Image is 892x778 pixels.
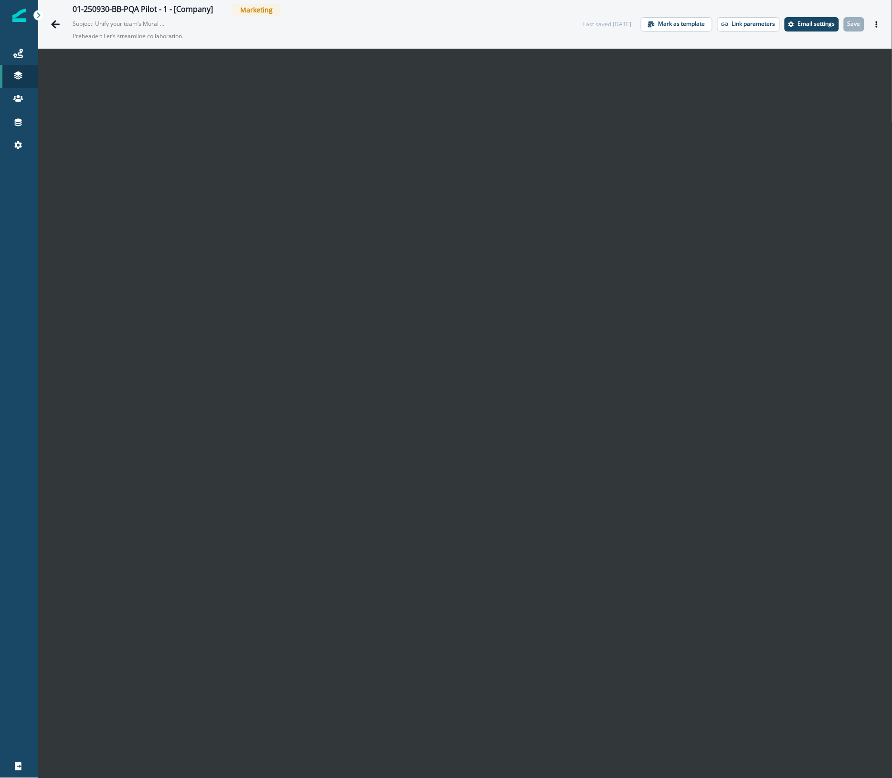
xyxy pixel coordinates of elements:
button: Link parameters [717,17,780,32]
p: Email settings [798,21,835,27]
span: Marketing [233,4,280,16]
p: Preheader: Let’s streamline collaboration. [73,28,311,44]
p: Mark as template [658,21,705,27]
div: 01-250930-BB-PQA Pilot - 1 - [Company] [73,5,213,15]
button: Go back [46,15,65,34]
div: Last saved [DATE] [583,20,631,29]
img: Inflection [12,9,26,22]
button: Save [844,17,864,32]
p: Link parameters [732,21,775,27]
p: Subject: Unify your team’s Mural workspaces & maximize ROI [73,16,168,28]
button: Settings [785,17,839,32]
p: Save [848,21,860,27]
button: Mark as template [641,17,712,32]
button: Actions [869,17,884,32]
